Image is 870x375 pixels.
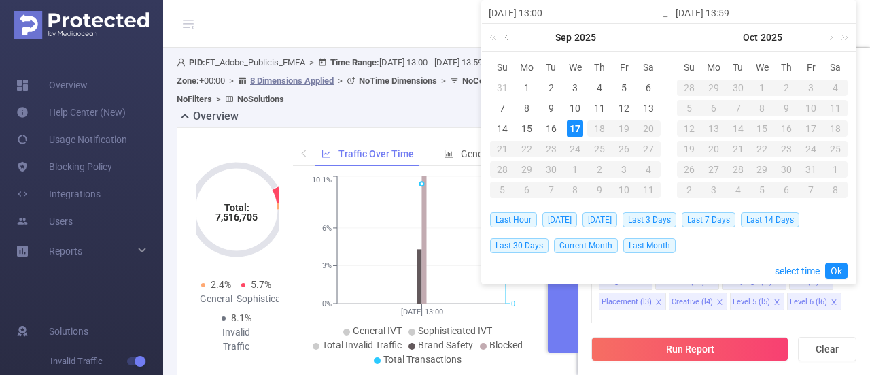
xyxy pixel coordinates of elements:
span: General & Sophisticated IVT by Category [461,148,631,159]
td: October 5, 2025 [677,98,701,118]
b: No Solutions [237,94,284,104]
a: Last year (Control + left) [487,24,504,51]
td: September 11, 2025 [587,98,612,118]
th: Mon [515,57,539,78]
th: Sat [823,57,848,78]
u: 8 Dimensions Applied [250,76,334,86]
td: October 20, 2025 [701,139,726,159]
div: 10 [799,100,823,116]
div: 7 [539,182,563,198]
td: September 3, 2025 [563,78,588,98]
td: October 3, 2025 [799,78,823,98]
div: 6 [774,182,799,198]
tspan: 3% [322,262,332,271]
div: 18 [587,120,612,137]
th: Wed [750,57,775,78]
td: October 25, 2025 [823,139,848,159]
div: 8 [519,100,535,116]
div: 10 [612,182,636,198]
div: 3 [799,80,823,96]
i: icon: user [177,58,189,67]
td: September 24, 2025 [563,139,588,159]
a: Next year (Control + right) [833,24,851,51]
span: [DATE] [542,212,577,227]
td: October 13, 2025 [701,118,726,139]
div: 7 [799,182,823,198]
div: 11 [823,100,848,116]
div: 24 [799,141,823,157]
div: 14 [494,120,510,137]
td: October 1, 2025 [563,159,588,180]
span: Invalid Traffic [50,348,163,375]
div: 4 [636,161,661,178]
span: [DATE] [582,212,617,227]
span: > [305,57,318,67]
td: November 2, 2025 [677,180,701,200]
a: Help Center (New) [16,99,126,126]
div: Creative (l4) [672,293,713,311]
td: September 6, 2025 [636,78,661,98]
a: Oct [742,24,759,51]
tspan: Total: [224,202,249,213]
td: October 1, 2025 [750,78,775,98]
span: Mo [701,61,726,74]
div: 17 [799,120,823,137]
div: 22 [515,141,539,157]
div: 11 [591,100,608,116]
div: 7 [726,100,750,116]
div: 8 [750,100,775,116]
div: Level 5 (l5) [733,293,770,311]
td: October 21, 2025 [726,139,750,159]
span: We [563,61,588,74]
div: 14 [726,120,750,137]
a: Usage Notification [16,126,127,153]
div: 2 [587,161,612,178]
b: No Time Dimensions [359,76,437,86]
th: Tue [539,57,563,78]
a: Ok [825,263,848,279]
td: September 14, 2025 [490,118,515,139]
td: September 20, 2025 [636,118,661,139]
td: September 19, 2025 [612,118,636,139]
div: 25 [587,141,612,157]
td: October 3, 2025 [612,159,636,180]
td: October 27, 2025 [701,159,726,180]
div: Sophisticated [237,292,277,306]
a: 2025 [759,24,784,51]
td: September 4, 2025 [587,78,612,98]
td: September 29, 2025 [701,78,726,98]
a: Overview [16,71,88,99]
div: 27 [701,161,726,178]
div: 1 [563,161,588,178]
td: October 12, 2025 [677,118,701,139]
td: October 23, 2025 [774,139,799,159]
div: 12 [677,120,701,137]
span: > [212,94,225,104]
td: October 6, 2025 [515,180,539,200]
div: 5 [750,182,775,198]
div: 4 [823,80,848,96]
td: November 7, 2025 [799,180,823,200]
div: 3 [701,182,726,198]
div: Placement (l3) [602,293,652,311]
a: Sep [554,24,573,51]
td: October 31, 2025 [799,159,823,180]
span: Blocked [489,340,523,350]
tspan: 0 [511,299,515,308]
div: 8 [823,182,848,198]
td: September 12, 2025 [612,98,636,118]
span: Sophisticated IVT [418,325,492,336]
div: 28 [677,80,701,96]
div: 20 [636,120,661,137]
div: 6 [640,80,657,96]
td: September 1, 2025 [515,78,539,98]
div: 29 [515,161,539,178]
span: Brand Safety [418,340,473,350]
td: October 6, 2025 [701,98,726,118]
span: Last 3 Days [623,212,676,227]
div: 9 [587,182,612,198]
div: 21 [726,141,750,157]
div: 29 [750,161,775,178]
div: 24 [563,141,588,157]
td: September 8, 2025 [515,98,539,118]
